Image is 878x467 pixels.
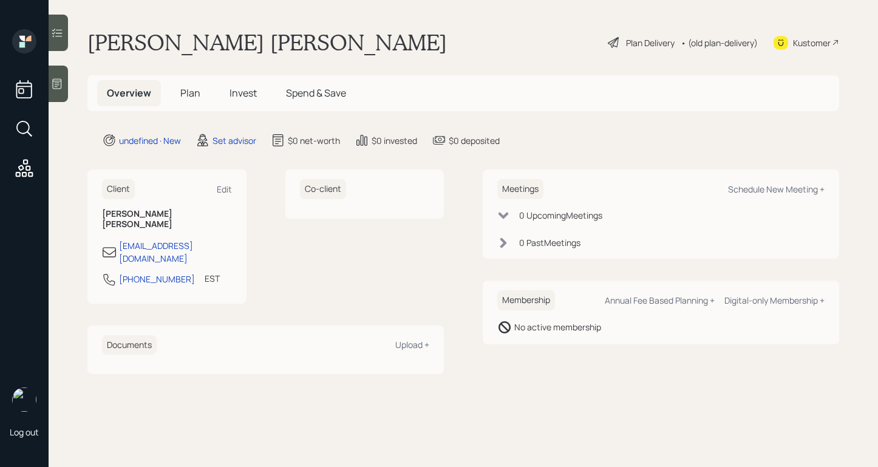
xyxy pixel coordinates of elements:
div: 0 Past Meeting s [519,236,580,249]
span: Plan [180,86,200,100]
div: EST [205,272,220,285]
h6: Client [102,179,135,199]
div: Plan Delivery [626,36,675,49]
div: Schedule New Meeting + [728,183,825,195]
div: Kustomer [793,36,831,49]
span: Overview [107,86,151,100]
div: No active membership [514,321,601,333]
div: [PHONE_NUMBER] [119,273,195,285]
div: $0 net-worth [288,134,340,147]
div: Annual Fee Based Planning + [605,295,715,306]
div: Upload + [395,339,429,350]
h6: [PERSON_NAME] [PERSON_NAME] [102,209,232,230]
div: $0 invested [372,134,417,147]
h6: Meetings [497,179,543,199]
div: • (old plan-delivery) [681,36,758,49]
img: retirable_logo.png [12,387,36,412]
div: Digital-only Membership + [724,295,825,306]
span: Invest [230,86,257,100]
h6: Documents [102,335,157,355]
h6: Co-client [300,179,346,199]
div: $0 deposited [449,134,500,147]
div: [EMAIL_ADDRESS][DOMAIN_NAME] [119,239,232,265]
h1: [PERSON_NAME] [PERSON_NAME] [87,29,447,56]
div: Set advisor [213,134,256,147]
h6: Membership [497,290,555,310]
div: Edit [217,183,232,195]
div: Log out [10,426,39,438]
span: Spend & Save [286,86,346,100]
div: undefined · New [119,134,181,147]
div: 0 Upcoming Meeting s [519,209,602,222]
